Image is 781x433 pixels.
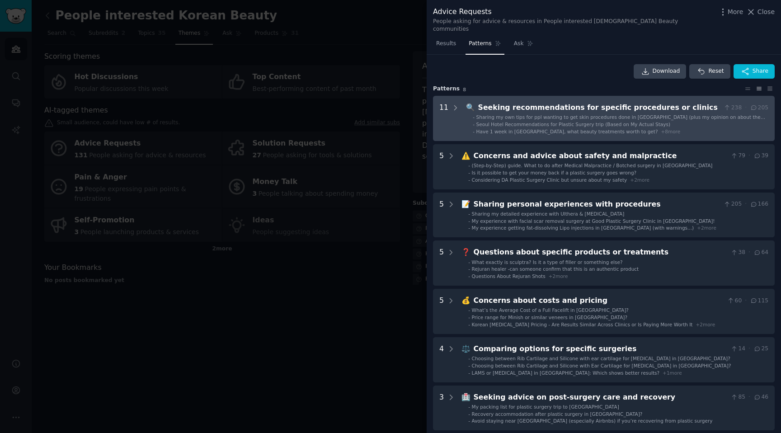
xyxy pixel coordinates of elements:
span: 📝 [461,200,470,208]
span: · [748,393,750,401]
div: - [468,162,470,169]
span: More [728,7,743,17]
div: - [473,121,475,127]
span: + 2 more [697,225,716,231]
div: - [468,411,470,417]
span: ⚠️ [461,151,470,160]
span: Avoid staying near [GEOGRAPHIC_DATA] (especially Airbnbs) if you’re recovering from plastic surgery [472,418,713,424]
div: - [468,418,470,424]
div: Advice Requests [433,6,713,18]
span: Have 1 week in [GEOGRAPHIC_DATA], what beauty treatments worth to get? [476,129,658,134]
button: Share [734,64,775,79]
span: Price range for Minish or similar veneers in [GEOGRAPHIC_DATA]? [472,315,627,320]
span: My experience with facial scar removal surgery at Good Plastic Surgery Clinic in [GEOGRAPHIC_DATA]! [472,218,715,224]
span: Considering DA Plastic Surgery Clinic but unsure about my safety [472,177,627,183]
span: Patterns [469,40,491,48]
span: My experience getting fat-dissolving Lipo injections in [GEOGRAPHIC_DATA] (with warnings...) [472,225,694,231]
span: 205 [723,200,742,208]
div: Seeking recommendations for specific procedures or clinics [478,102,720,113]
span: Download [653,67,680,75]
a: Ask [511,37,536,55]
div: 5 [439,199,444,231]
span: What exactly is sculptra? Is it a type of filler or something else? [472,259,623,265]
a: Results [433,37,459,55]
span: ⚖️ [461,344,470,353]
div: - [468,225,470,231]
div: - [468,370,470,376]
button: More [718,7,743,17]
span: Ask [514,40,524,48]
span: 🔍 [466,103,475,112]
span: 115 [750,297,768,305]
span: 💰 [461,296,470,305]
span: Choosing between Rib Cartilage and Silicone with ear cartilage for [MEDICAL_DATA] in [GEOGRAPHIC_... [472,356,730,361]
span: Recovery accommodation after plastic surgery in [GEOGRAPHIC_DATA]? [472,411,643,417]
div: - [468,266,470,272]
div: - [468,211,470,217]
span: + 2 more [549,273,568,279]
div: Comparing options for specific surgeries [474,344,727,355]
span: 85 [730,393,745,401]
span: ❓ [461,248,470,256]
span: + 1 more [663,370,682,376]
div: - [468,362,470,369]
span: + 2 more [696,322,715,327]
button: Close [746,7,775,17]
span: 🏥 [461,393,470,401]
span: 166 [750,200,768,208]
span: Korean [MEDICAL_DATA] Pricing - Are Results Similar Across Clinics or Is Paying More Worth It [472,322,693,327]
div: - [468,355,470,362]
span: + 2 more [630,177,649,183]
div: - [468,177,470,183]
div: Concerns about costs and pricing [474,295,724,306]
span: · [745,104,747,112]
div: - [468,218,470,224]
div: - [468,169,470,176]
span: Share [753,67,768,75]
span: Sharing my detailed experience with Ulthera & [MEDICAL_DATA] [472,211,625,216]
span: Is it possible to get your money back if a plastic surgery goes wrong? [472,170,637,175]
span: · [748,345,750,353]
div: 5 [439,151,444,183]
div: Seeking advice on post-surgery care and recovery [474,392,727,403]
div: 3 [439,392,444,424]
span: · [745,200,747,208]
div: Concerns and advice about safety and malpractice [474,151,727,162]
div: People asking for advice & resources in People interested [DEMOGRAPHIC_DATA] Beauty communities [433,18,713,33]
span: · [748,152,750,160]
div: - [468,321,470,328]
span: What’s the Average Cost of a Full Facelift in [GEOGRAPHIC_DATA]? [472,307,629,313]
button: Reset [689,64,730,79]
div: - [468,273,470,279]
span: 39 [753,152,768,160]
span: Close [757,7,775,17]
span: 38 [730,249,745,257]
span: 46 [753,393,768,401]
div: - [473,128,475,135]
span: Sharing my own tips for ppl wanting to get skin procedures done in [GEOGRAPHIC_DATA] (plus my opi... [476,114,766,126]
div: 4 [439,344,444,376]
span: Seoul Hotel Recommendations for Plastic Surgery trip (Based on My Actual Stays) [476,122,670,127]
div: 5 [439,247,444,279]
div: - [468,314,470,320]
span: LAMS or [MEDICAL_DATA] in [GEOGRAPHIC_DATA]: Which shows better results? [472,370,660,376]
span: · [748,249,750,257]
span: 25 [753,345,768,353]
div: - [468,404,470,410]
span: Rejuran healer -can someone confirm that this is an authentic product [472,266,639,272]
div: - [473,114,475,120]
span: 14 [730,345,745,353]
div: Sharing personal experiences with procedures [474,199,720,210]
span: 238 [723,104,742,112]
div: - [468,307,470,313]
span: · [745,297,747,305]
div: 11 [439,102,448,135]
span: 64 [753,249,768,257]
span: My packing list for plastic surgery trip to [GEOGRAPHIC_DATA] [472,404,619,409]
span: + 8 more [661,129,680,134]
span: Choosing between Rib Cartilage and Silicone with Ear Cartilage for [MEDICAL_DATA] in [GEOGRAPHIC_... [472,363,731,368]
div: Questions about specific products or treatments [474,247,727,258]
span: 8 [463,87,466,92]
span: Pattern s [433,85,460,93]
div: - [468,259,470,265]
